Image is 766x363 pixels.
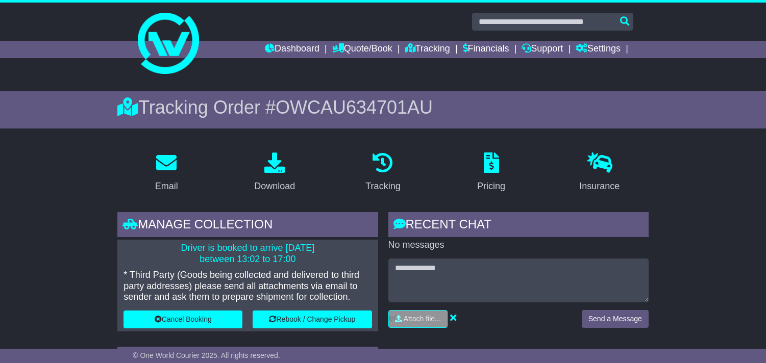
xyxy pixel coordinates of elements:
[254,179,295,193] div: Download
[133,351,280,359] span: © One World Courier 2025. All rights reserved.
[579,179,620,193] div: Insurance
[123,243,372,265] p: Driver is booked to arrive [DATE] between 13:02 to 17:00
[471,149,512,197] a: Pricing
[276,97,433,118] span: OWCAU634701AU
[123,310,242,328] button: Cancel Booking
[332,41,392,58] a: Quote/Book
[463,41,509,58] a: Financials
[405,41,450,58] a: Tracking
[365,179,400,193] div: Tracking
[149,149,185,197] a: Email
[573,149,626,197] a: Insurance
[359,149,407,197] a: Tracking
[477,179,505,193] div: Pricing
[576,41,621,58] a: Settings
[123,270,372,303] p: * Third Party (Goods being collected and delivered to third party addresses) please send all atta...
[155,179,178,193] div: Email
[248,149,302,197] a: Download
[522,41,563,58] a: Support
[582,310,649,328] button: Send a Message
[117,96,649,118] div: Tracking Order #
[388,240,649,251] p: No messages
[388,212,649,240] div: RECENT CHAT
[253,310,372,328] button: Rebook / Change Pickup
[265,41,319,58] a: Dashboard
[117,212,378,240] div: Manage collection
